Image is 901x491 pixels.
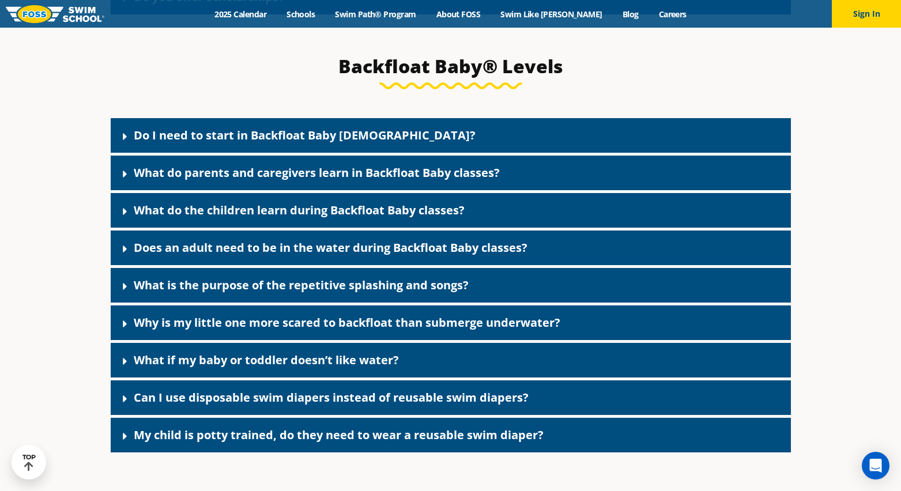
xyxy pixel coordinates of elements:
img: FOSS Swim School Logo [6,5,104,23]
div: My child is potty trained, do they need to wear a reusable swim diaper? [111,418,791,452]
h3: Backfloat Baby® Levels [179,55,723,78]
a: Careers [649,9,696,20]
div: Do I need to start in Backfloat Baby [DEMOGRAPHIC_DATA]? [111,118,791,153]
a: What do the children learn during Backfloat Baby classes? [134,202,465,218]
div: Open Intercom Messenger [862,452,889,479]
a: Does an adult need to be in the water during Backfloat Baby classes? [134,240,527,255]
div: What do parents and caregivers learn in Backfloat Baby classes? [111,156,791,190]
a: What do parents and caregivers learn in Backfloat Baby classes? [134,165,500,180]
a: What if my baby or toddler doesn’t like water? [134,352,399,368]
a: Blog [612,9,649,20]
a: Swim Like [PERSON_NAME] [491,9,613,20]
div: What if my baby or toddler doesn’t like water? [111,343,791,377]
a: Do I need to start in Backfloat Baby [DEMOGRAPHIC_DATA]? [134,127,476,143]
div: Can I use disposable swim diapers instead of reusable swim diapers? [111,380,791,415]
div: Why is my little one more scared to backfloat than submerge underwater? [111,305,791,340]
a: Swim Path® Program [325,9,426,20]
div: Does an adult need to be in the water during Backfloat Baby classes? [111,231,791,265]
a: What is the purpose of the repetitive splashing and songs? [134,277,469,293]
div: What is the purpose of the repetitive splashing and songs? [111,268,791,303]
a: Why is my little one more scared to backfloat than submerge underwater? [134,315,560,330]
div: TOP [22,454,36,471]
a: My child is potty trained, do they need to wear a reusable swim diaper? [134,427,544,443]
a: 2025 Calendar [205,9,277,20]
div: What do the children learn during Backfloat Baby classes? [111,193,791,228]
a: Can I use disposable swim diapers instead of reusable swim diapers? [134,390,529,405]
a: About FOSS [426,9,491,20]
a: Schools [277,9,325,20]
